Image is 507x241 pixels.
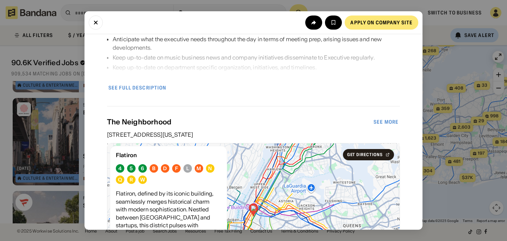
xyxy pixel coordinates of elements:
button: Close [89,16,103,30]
div: Flatiron [116,152,221,159]
div: 4 [118,166,122,172]
div: The Neighborhood [107,118,372,126]
div: L [186,166,189,172]
div: Get Directions [347,153,383,157]
div: R [130,177,133,183]
div: Organize and keep abreast weekly sales, digital + consumption reports [113,73,400,81]
div: Anticipate what the executive needs throughout the day in terms of meeting prep, arising issues a... [113,35,400,52]
div: F [175,166,178,172]
div: 5 [130,166,133,172]
div: W [140,177,145,183]
div: Apply on company site [350,20,413,25]
div: D [163,166,167,172]
div: B [152,166,156,172]
div: Q [118,177,122,183]
div: Keep up-to-date on department specific organization, initiatives, and timelines. [113,63,400,72]
div: M [196,166,201,172]
div: See more [374,119,399,124]
div: N [208,166,212,172]
div: [STREET_ADDRESS][US_STATE] [107,132,400,137]
div: 6 [141,166,144,172]
div: Keep up-to-date on music business news and company initiatives disseminate to Executive regularly. [113,53,400,62]
div: See full description [108,85,166,90]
